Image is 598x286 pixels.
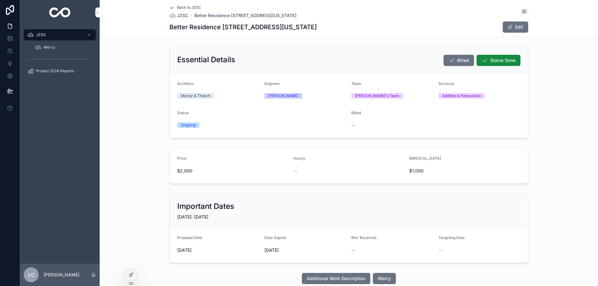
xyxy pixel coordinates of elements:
[293,168,297,174] span: --
[457,57,469,63] span: Billed
[177,5,201,10] span: Back to JZSC
[302,273,370,284] button: Additional Work Description
[355,93,399,99] div: [PERSON_NAME]'s Team
[490,57,515,63] span: Status Done
[177,55,235,65] h2: Essential Details
[49,7,71,17] img: App logo
[439,235,465,240] span: Targeting Date
[36,68,74,73] span: Project 2024 Reports
[444,55,474,66] button: Billed
[177,235,202,240] span: Proposal Date
[44,272,79,278] p: [PERSON_NAME]
[24,65,96,77] a: Project 2024 Reports
[351,247,355,253] span: --
[351,122,355,129] span: --
[28,271,35,279] span: LC
[351,81,361,86] span: Team
[264,247,347,253] span: [DATE]
[24,29,96,40] a: JZSC
[177,156,187,161] span: Price
[169,12,188,19] a: JZSC
[409,168,491,174] span: $1,000
[177,12,188,19] span: JZSC
[194,12,297,19] a: Better Residence [STREET_ADDRESS][US_STATE]
[169,23,317,31] h1: Better Residence [STREET_ADDRESS][US_STATE]
[439,81,454,86] span: Services
[177,81,194,86] span: Architect
[181,122,196,128] div: Ongoing
[177,110,188,115] span: Status
[268,93,298,99] div: [PERSON_NAME]
[181,93,210,99] div: Mortar & Thatch
[177,168,288,174] span: $2,000
[307,275,365,282] span: Additional Work Description
[373,273,396,284] button: Mercy
[503,21,528,33] button: Edit
[378,275,391,282] span: Mercy
[439,247,442,253] span: --
[409,156,441,161] span: [MEDICAL_DATA]
[351,110,361,115] span: Billed
[351,235,376,240] span: Rtnr Received
[264,235,286,240] span: Date Signed
[36,32,46,37] span: JZSC
[264,81,280,86] span: Engineer
[477,55,520,66] button: Status Done
[293,156,305,161] span: Hourly
[177,247,259,253] span: [DATE]
[177,214,208,219] span: [DATE]: [DATE]
[44,45,55,50] span: Mercy
[177,201,234,211] h2: Important Dates
[442,93,481,99] div: Addition & Renovation
[31,42,96,53] a: Mercy
[169,5,201,10] a: Back to JZSC
[20,25,100,85] div: scrollable content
